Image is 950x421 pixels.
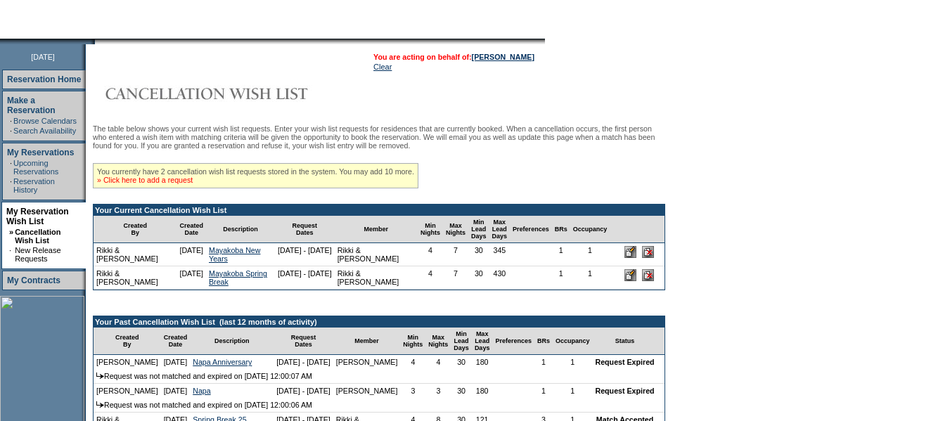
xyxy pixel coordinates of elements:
[96,401,104,408] img: arrow.gif
[274,328,333,355] td: Request Dates
[553,355,593,369] td: 1
[276,358,330,366] nobr: [DATE] - [DATE]
[534,355,553,369] td: 1
[275,216,335,243] td: Request Dates
[335,216,418,243] td: Member
[97,176,193,184] a: » Click here to add a request
[13,177,55,194] a: Reservation History
[468,243,489,266] td: 30
[489,266,511,290] td: 430
[10,117,12,125] td: ·
[333,384,401,398] td: [PERSON_NAME]
[6,207,69,226] a: My Reservation Wish List
[400,355,425,369] td: 4
[595,387,654,395] nobr: Request Expired
[489,243,511,266] td: 345
[190,328,274,355] td: Description
[176,216,206,243] td: Created Date
[468,216,489,243] td: Min Lead Days
[176,243,206,266] td: [DATE]
[93,79,374,108] img: Cancellation Wish List
[333,328,401,355] td: Member
[278,246,332,254] nobr: [DATE] - [DATE]
[570,216,610,243] td: Occupancy
[443,243,468,266] td: 7
[193,358,252,366] a: Napa Anniversary
[451,355,472,369] td: 30
[278,269,332,278] nobr: [DATE] - [DATE]
[552,243,570,266] td: 1
[176,266,206,290] td: [DATE]
[13,127,76,135] a: Search Availability
[552,266,570,290] td: 1
[642,246,654,258] input: Delete this Request
[209,269,267,286] a: Mayakoba Spring Break
[13,159,58,176] a: Upcoming Reservations
[94,205,665,216] td: Your Current Cancellation Wish List
[418,243,443,266] td: 4
[489,216,511,243] td: Max Lead Days
[94,243,176,266] td: Rikki & [PERSON_NAME]
[31,53,55,61] span: [DATE]
[418,216,443,243] td: Min Nights
[7,96,56,115] a: Make a Reservation
[93,163,418,188] div: You currently have 2 cancellation wish list requests stored in the system. You may add 10 more.
[472,384,493,398] td: 180
[90,39,95,44] img: promoShadowLeftCorner.gif
[94,355,161,369] td: [PERSON_NAME]
[9,228,13,236] b: »
[443,216,468,243] td: Max Nights
[472,355,493,369] td: 180
[400,384,425,398] td: 3
[570,266,610,290] td: 1
[9,246,13,263] td: ·
[7,148,74,157] a: My Reservations
[7,75,81,84] a: Reservation Home
[451,328,472,355] td: Min Lead Days
[425,328,451,355] td: Max Nights
[373,63,392,71] a: Clear
[94,328,161,355] td: Created By
[553,384,593,398] td: 1
[94,266,176,290] td: Rikki & [PERSON_NAME]
[276,387,330,395] nobr: [DATE] - [DATE]
[492,328,534,355] td: Preferences
[335,266,418,290] td: Rikki & [PERSON_NAME]
[472,328,493,355] td: Max Lead Days
[595,358,654,366] nobr: Request Expired
[333,355,401,369] td: [PERSON_NAME]
[15,228,60,245] a: Cancellation Wish List
[94,216,176,243] td: Created By
[161,328,191,355] td: Created Date
[553,328,593,355] td: Occupancy
[443,266,468,290] td: 7
[418,266,443,290] td: 4
[193,387,210,395] a: Napa
[15,246,60,263] a: New Release Requests
[94,316,665,328] td: Your Past Cancellation Wish List (last 12 months of activity)
[373,53,534,61] span: You are acting on behalf of:
[451,384,472,398] td: 30
[592,328,657,355] td: Status
[534,384,553,398] td: 1
[206,216,275,243] td: Description
[96,373,104,379] img: arrow.gif
[425,384,451,398] td: 3
[10,177,12,194] td: ·
[95,39,96,44] img: blank.gif
[642,269,654,281] input: Delete this Request
[94,369,665,384] td: Request was not matched and expired on [DATE] 12:00:07 AM
[570,243,610,266] td: 1
[94,384,161,398] td: [PERSON_NAME]
[472,53,534,61] a: [PERSON_NAME]
[400,328,425,355] td: Min Nights
[425,355,451,369] td: 4
[7,276,60,285] a: My Contracts
[10,159,12,176] td: ·
[624,246,636,258] input: Edit this Request
[94,398,665,413] td: Request was not matched and expired on [DATE] 12:00:06 AM
[161,384,191,398] td: [DATE]
[468,266,489,290] td: 30
[510,216,552,243] td: Preferences
[552,216,570,243] td: BRs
